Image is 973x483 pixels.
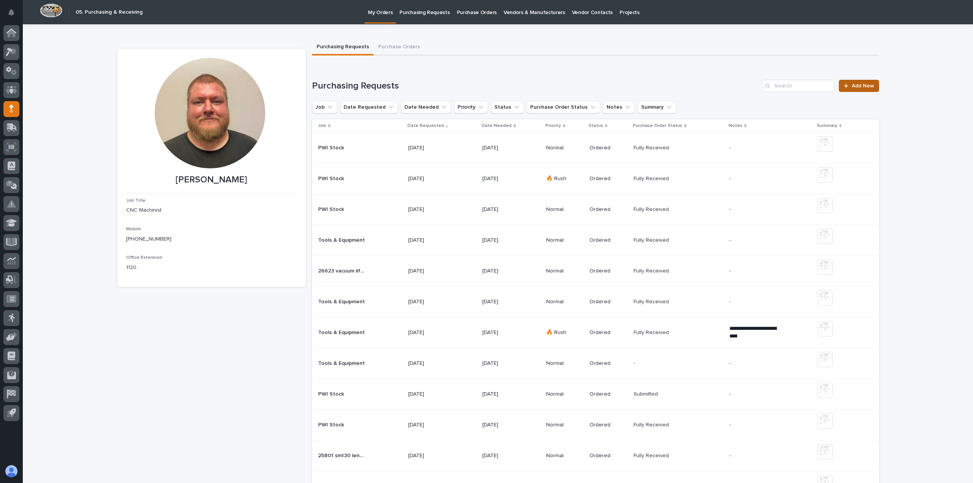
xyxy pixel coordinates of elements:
p: Fully Received [634,328,670,336]
button: Status [491,101,524,113]
p: Normal [546,360,583,367]
p: Purchase Order Status [633,122,682,130]
p: Date Requested [407,122,444,130]
button: Summary [638,101,676,113]
p: [DATE] [482,329,530,336]
p: Summary [817,122,837,130]
p: - [729,360,777,367]
p: - [634,359,637,367]
button: Notifications [3,5,19,21]
p: Normal [546,422,583,428]
p: PWI Stock [318,420,345,428]
img: Workspace Logo [40,3,62,17]
p: PWI Stock [318,205,345,213]
p: [DATE] [408,145,456,151]
p: Normal [546,268,583,274]
p: PWI Stock [318,390,345,397]
p: Ordered [590,145,628,151]
p: Tools & Equipment [318,359,366,367]
p: Fully Received [634,297,670,305]
p: Ordered [590,299,628,305]
p: 26623 vacuum lifter door [318,266,367,274]
button: Date Requested [340,101,398,113]
p: [DATE] [482,268,530,274]
button: Date Needed [401,101,451,113]
p: Notes [729,122,742,130]
p: Fully Received [634,174,670,182]
p: [DATE] [408,453,456,459]
p: [PERSON_NAME] [126,174,297,185]
p: Ordered [590,391,628,397]
p: [DATE] [408,329,456,336]
p: Normal [546,453,583,459]
p: Tools & Equipment [318,297,366,305]
div: Notifications [10,9,19,21]
p: [DATE] [408,176,456,182]
p: - [729,237,777,244]
button: Notes [603,101,635,113]
p: Fully Received [634,236,670,244]
p: Fully Received [634,205,670,213]
p: Tools & Equipment [318,236,366,244]
p: Tools & Equipment [318,328,366,336]
tr: 25801 smt30 lengthened shaft25801 smt30 lengthened shaft [DATE][DATE]NormalOrderedFully ReceivedF... [312,440,879,471]
p: Fully Received [634,420,670,428]
p: [DATE] [482,176,530,182]
p: - [729,391,777,397]
p: Fully Received [634,451,670,459]
p: 25801 smt30 lengthened shaft [318,451,367,459]
p: Normal [546,237,583,244]
p: [DATE] [408,206,456,213]
p: Normal [546,391,583,397]
tr: Tools & EquipmentTools & Equipment [DATE][DATE]NormalOrderedFully ReceivedFully Received - [312,287,879,317]
span: Job Title [126,198,146,203]
button: Purchase Orders [374,40,425,55]
p: Ordered [590,176,628,182]
p: Ordered [590,329,628,336]
tr: PWI StockPWI Stock [DATE][DATE]NormalOrderedFully ReceivedFully Received - [312,133,879,163]
p: [DATE] [482,299,530,305]
p: - [729,206,777,213]
p: [DATE] [482,145,530,151]
button: Priority [454,101,488,113]
p: 🔥 Rush [546,329,583,336]
p: [DATE] [408,360,456,367]
p: Status [589,122,603,130]
p: Normal [546,145,583,151]
p: Ordered [590,237,628,244]
p: Fully Received [634,266,670,274]
span: Mobile [126,227,141,231]
p: - [729,453,777,459]
tr: PWI StockPWI Stock [DATE][DATE]NormalOrderedFully ReceivedFully Received - [312,194,879,225]
input: Search [762,80,834,92]
p: Priority [545,122,561,130]
p: Ordered [590,453,628,459]
button: Purchase Order Status [527,101,600,113]
p: - [729,176,777,182]
p: Fully Received [634,143,670,151]
p: Normal [546,299,583,305]
tr: Tools & EquipmentTools & Equipment [DATE][DATE]NormalOrderedFully ReceivedFully Received - [312,225,879,256]
p: [DATE] [482,453,530,459]
button: users-avatar [3,463,19,479]
p: PWI Stock [318,174,345,182]
p: [DATE] [482,206,530,213]
p: [DATE] [408,268,456,274]
p: Ordered [590,422,628,428]
span: Office Extension [126,255,162,260]
p: [DATE] [408,237,456,244]
p: PWI Stock [318,143,345,151]
a: [PHONE_NUMBER] [126,236,171,242]
tr: PWI StockPWI Stock [DATE][DATE]NormalOrderedSubmittedSubmitted - [312,379,879,410]
p: 1120 [126,264,297,272]
tr: PWI StockPWI Stock [DATE][DATE]🔥 RushOrderedFully ReceivedFully Received - [312,163,879,194]
p: Job [318,122,326,130]
p: Normal [546,206,583,213]
p: [DATE] [408,299,456,305]
tr: 26623 vacuum lifter door26623 vacuum lifter door [DATE][DATE]NormalOrderedFully ReceivedFully Rec... [312,256,879,287]
p: Ordered [590,206,628,213]
h2: 05. Purchasing & Receiving [76,9,143,16]
tr: Tools & EquipmentTools & Equipment [DATE][DATE]NormalOrdered-- - [312,348,879,379]
p: Submitted [634,390,659,397]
